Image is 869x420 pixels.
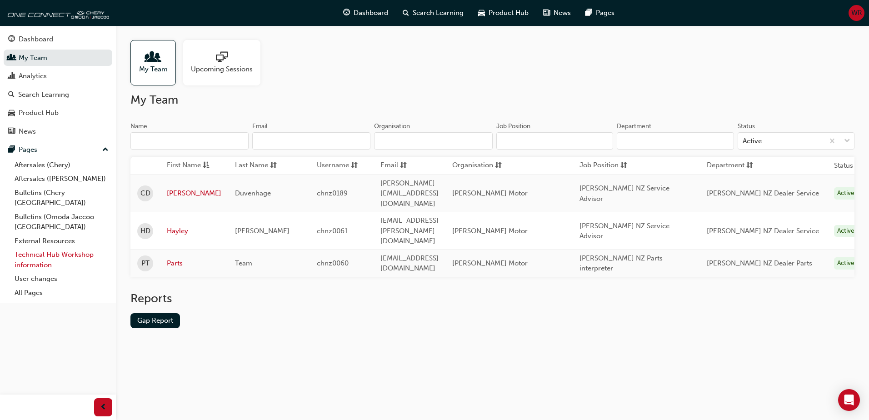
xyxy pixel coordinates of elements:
a: [PERSON_NAME] [167,188,221,199]
input: Organisation [374,132,492,150]
span: sorting-icon [620,160,627,171]
span: sorting-icon [270,160,277,171]
div: Active [834,257,858,270]
a: search-iconSearch Learning [395,4,471,22]
a: Upcoming Sessions [183,40,268,85]
span: search-icon [403,7,409,19]
a: Hayley [167,226,221,236]
span: up-icon [102,144,109,156]
span: Pages [596,8,614,18]
span: Dashboard [354,8,388,18]
input: Job Position [496,132,614,150]
span: Team [235,259,252,267]
span: [PERSON_NAME] Motor [452,227,528,235]
a: Search Learning [4,86,112,103]
h2: Reports [130,291,854,306]
span: Duvenhage [235,189,271,197]
div: Active [834,187,858,200]
a: Product Hub [4,105,112,121]
div: Email [252,122,268,131]
span: Email [380,160,398,171]
a: Aftersales ([PERSON_NAME]) [11,172,112,186]
div: Dashboard [19,34,53,45]
span: First Name [167,160,201,171]
span: PT [141,258,150,269]
button: First Nameasc-icon [167,160,217,171]
span: [EMAIL_ADDRESS][PERSON_NAME][DOMAIN_NAME] [380,216,439,245]
div: Pages [19,145,37,155]
span: news-icon [8,128,15,136]
span: [EMAIL_ADDRESS][DOMAIN_NAME] [380,254,439,273]
a: My Team [4,50,112,66]
a: External Resources [11,234,112,248]
img: oneconnect [5,4,109,22]
span: [PERSON_NAME] NZ Dealer Parts [707,259,812,267]
span: [PERSON_NAME] NZ Service Advisor [579,222,669,240]
span: sorting-icon [351,160,358,171]
div: Search Learning [18,90,69,100]
button: Organisationsorting-icon [452,160,502,171]
span: car-icon [8,109,15,117]
a: Gap Report [130,313,180,328]
div: Open Intercom Messenger [838,389,860,411]
a: News [4,123,112,140]
span: down-icon [844,135,850,147]
div: Job Position [496,122,530,131]
a: pages-iconPages [578,4,622,22]
span: chnz0061 [317,227,348,235]
div: Department [617,122,651,131]
span: [PERSON_NAME][EMAIL_ADDRESS][DOMAIN_NAME] [380,179,439,208]
div: News [19,126,36,137]
span: asc-icon [203,160,210,171]
span: search-icon [8,91,15,99]
span: Job Position [579,160,619,171]
a: Parts [167,258,221,269]
button: Last Namesorting-icon [235,160,285,171]
span: Search Learning [413,8,464,18]
span: car-icon [478,7,485,19]
span: sorting-icon [495,160,502,171]
span: [PERSON_NAME] NZ Service Advisor [579,184,669,203]
a: My Team [130,40,183,85]
a: Bulletins (Chery - [GEOGRAPHIC_DATA]) [11,186,112,210]
button: WR [849,5,864,21]
th: Status [834,160,853,171]
span: sorting-icon [400,160,407,171]
span: people-icon [8,54,15,62]
span: My Team [139,64,168,75]
span: guage-icon [343,7,350,19]
button: Usernamesorting-icon [317,160,367,171]
button: Departmentsorting-icon [707,160,757,171]
button: Pages [4,141,112,158]
a: Bulletins (Omoda Jaecoo - [GEOGRAPHIC_DATA]) [11,210,112,234]
button: Job Positionsorting-icon [579,160,629,171]
span: Product Hub [489,8,529,18]
span: [PERSON_NAME] NZ Parts interpreter [579,254,663,273]
a: news-iconNews [536,4,578,22]
span: chnz0189 [317,189,348,197]
span: chnz0060 [317,259,349,267]
span: [PERSON_NAME] Motor [452,189,528,197]
span: CD [140,188,150,199]
span: guage-icon [8,35,15,44]
div: Name [130,122,147,131]
a: User changes [11,272,112,286]
span: people-icon [147,51,159,64]
span: Department [707,160,744,171]
button: Emailsorting-icon [380,160,430,171]
span: prev-icon [100,402,107,413]
button: DashboardMy TeamAnalyticsSearch LearningProduct HubNews [4,29,112,141]
span: HD [140,226,150,236]
a: car-iconProduct Hub [471,4,536,22]
span: [PERSON_NAME] Motor [452,259,528,267]
span: [PERSON_NAME] [235,227,290,235]
span: pages-icon [585,7,592,19]
a: Analytics [4,68,112,85]
span: Upcoming Sessions [191,64,253,75]
input: Department [617,132,734,150]
span: sorting-icon [746,160,753,171]
a: Aftersales (Chery) [11,158,112,172]
span: [PERSON_NAME] NZ Dealer Service [707,189,819,197]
